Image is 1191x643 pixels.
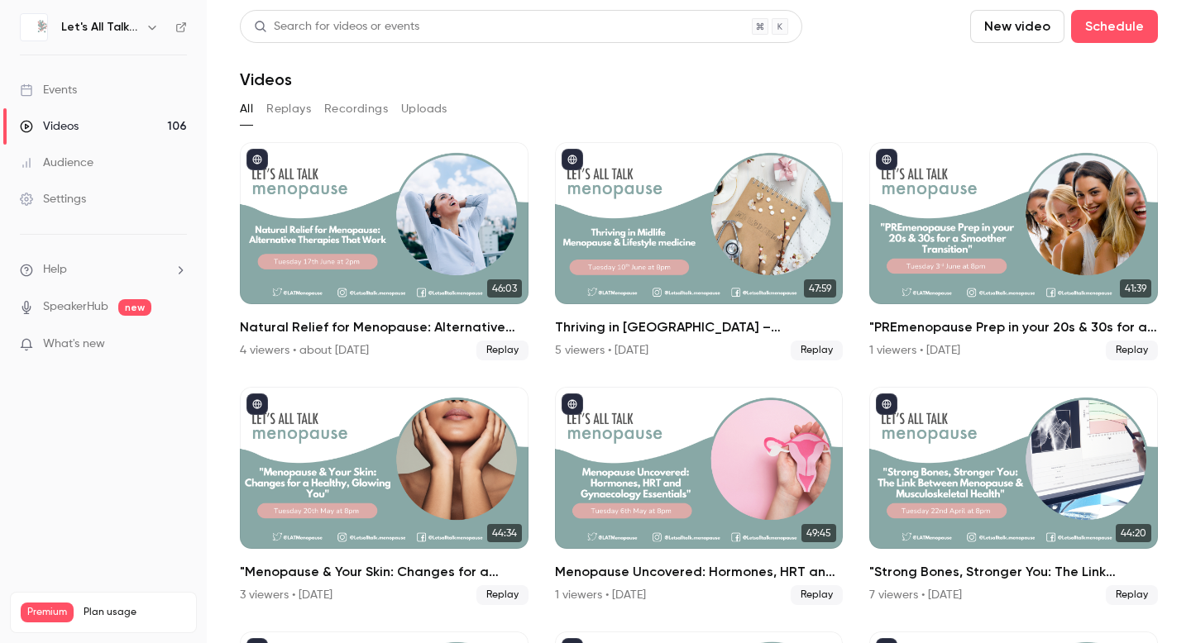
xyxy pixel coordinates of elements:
[876,393,897,415] button: published
[1116,524,1151,542] span: 44:20
[562,393,583,415] button: published
[43,298,108,316] a: SpeakerHub
[240,142,529,360] li: Natural Relief for Menopause: Alternative Therapies That Work
[240,342,369,359] div: 4 viewers • about [DATE]
[555,317,844,337] h2: Thriving in [GEOGRAPHIC_DATA] – Menopause & Lifestyle medicine
[869,562,1158,582] h2: "Strong Bones, Stronger You: The Link Between Menopause & [MEDICAL_DATA] Health"
[240,387,529,605] li: "Menopause & Your Skin: Changes for a Healthy, Glowing You"
[401,96,447,122] button: Uploads
[869,142,1158,360] li: "PREmenopause Prep in your 20s & 30s for a Smoother Transition"
[240,562,529,582] h2: "Menopause & Your Skin: Changes for a Healthy, Glowing You"
[555,562,844,582] h2: Menopause Uncovered: Hormones, HRT and Gynaecology Essentials"
[43,261,67,279] span: Help
[869,387,1158,605] li: "Strong Bones, Stronger You: The Link Between Menopause & Musculoskeletal Health"
[555,387,844,605] a: 49:45Menopause Uncovered: Hormones, HRT and Gynaecology Essentials"1 viewers • [DATE]Replay
[555,587,646,603] div: 1 viewers • [DATE]
[21,14,47,40] img: Let's All Talk Menopause
[476,341,529,360] span: Replay
[555,142,844,360] a: 47:59Thriving in [GEOGRAPHIC_DATA] – Menopause & Lifestyle medicine5 viewers • [DATE]Replay
[240,142,529,360] a: 46:03Natural Relief for Menopause: Alternative Therapies That Work4 viewers • about [DATE]Replay
[1120,279,1151,298] span: 41:39
[240,69,292,89] h1: Videos
[21,603,74,622] span: Premium
[61,19,139,36] h6: Let's All Talk Menopause
[266,96,311,122] button: Replays
[476,585,529,605] span: Replay
[801,524,836,542] span: 49:45
[240,587,332,603] div: 3 viewers • [DATE]
[20,261,187,279] li: help-dropdown-opener
[487,279,522,298] span: 46:03
[240,96,253,122] button: All
[324,96,388,122] button: Recordings
[254,18,419,36] div: Search for videos or events
[240,10,1158,633] section: Videos
[804,279,836,298] span: 47:59
[869,342,960,359] div: 1 viewers • [DATE]
[118,299,151,316] span: new
[43,336,105,353] span: What's new
[246,149,268,170] button: published
[1071,10,1158,43] button: Schedule
[970,10,1064,43] button: New video
[167,337,187,352] iframe: Noticeable Trigger
[869,387,1158,605] a: 44:20"Strong Bones, Stronger You: The Link Between Menopause & [MEDICAL_DATA] Health"7 viewers • ...
[791,585,843,605] span: Replay
[562,149,583,170] button: published
[1106,585,1158,605] span: Replay
[1106,341,1158,360] span: Replay
[20,191,86,207] div: Settings
[487,524,522,542] span: 44:34
[240,317,529,337] h2: Natural Relief for Menopause: Alternative Therapies That Work
[20,118,79,135] div: Videos
[20,82,77,98] div: Events
[555,387,844,605] li: Menopause Uncovered: Hormones, HRT and Gynaecology Essentials"
[869,587,962,603] div: 7 viewers • [DATE]
[869,317,1158,337] h2: "PREmenopause Prep in your 20s & 30s for a Smoother Transition"
[20,155,93,171] div: Audience
[240,387,529,605] a: 44:34"Menopause & Your Skin: Changes for a Healthy, Glowing You"3 viewers • [DATE]Replay
[84,606,186,619] span: Plan usage
[555,142,844,360] li: Thriving in Midlife – Menopause & Lifestyle medicine
[246,393,268,415] button: published
[869,142,1158,360] a: 41:39"PREmenopause Prep in your 20s & 30s for a Smoother Transition"1 viewers • [DATE]Replay
[791,341,843,360] span: Replay
[876,149,897,170] button: published
[555,342,648,359] div: 5 viewers • [DATE]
